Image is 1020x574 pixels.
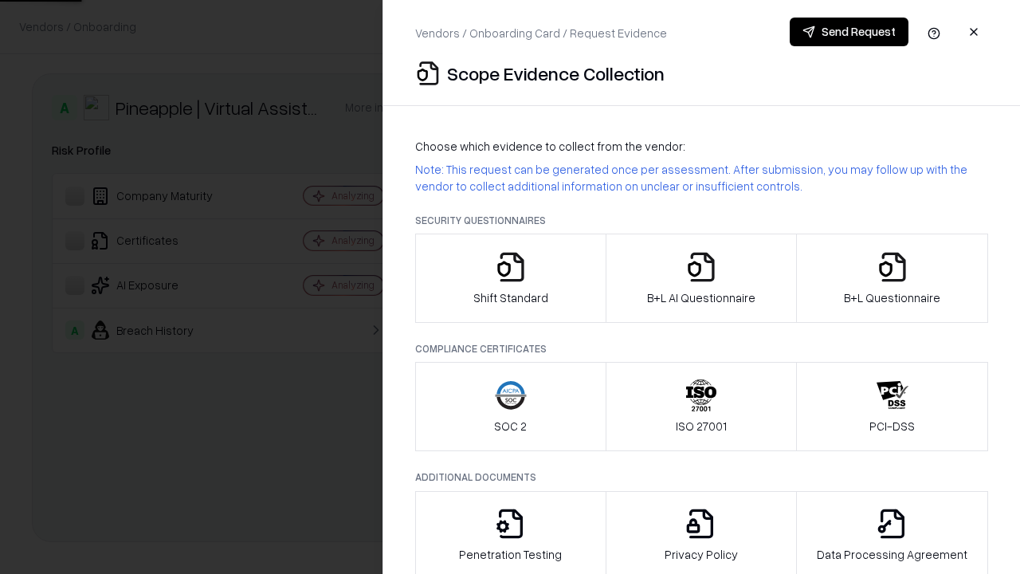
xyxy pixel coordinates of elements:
button: Shift Standard [415,234,606,323]
p: Data Processing Agreement [817,546,967,563]
p: PCI-DSS [869,418,915,434]
p: Choose which evidence to collect from the vendor: [415,138,988,155]
p: Compliance Certificates [415,342,988,356]
p: SOC 2 [494,418,527,434]
button: B+L Questionnaire [796,234,988,323]
p: Penetration Testing [459,546,562,563]
p: Security Questionnaires [415,214,988,227]
p: Note: This request can be generated once per assessment. After submission, you may follow up with... [415,161,988,195]
button: PCI-DSS [796,362,988,451]
p: Shift Standard [473,289,548,306]
button: SOC 2 [415,362,606,451]
p: B+L AI Questionnaire [647,289,755,306]
p: B+L Questionnaire [844,289,940,306]
p: Vendors / Onboarding Card / Request Evidence [415,25,667,41]
p: Privacy Policy [665,546,738,563]
p: Scope Evidence Collection [447,61,665,86]
p: ISO 27001 [676,418,727,434]
p: Additional Documents [415,470,988,484]
button: ISO 27001 [606,362,798,451]
button: B+L AI Questionnaire [606,234,798,323]
button: Send Request [790,18,908,46]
